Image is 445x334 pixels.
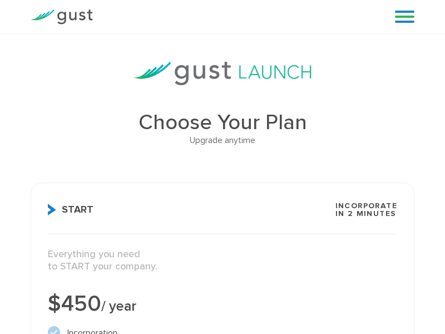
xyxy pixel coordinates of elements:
[31,133,414,148] div: Upgrade anytime
[31,112,414,133] h1: Choose Your Plan
[133,62,311,85] img: gust-launch-logos.svg
[48,248,397,273] p: Everything you need to START your company.
[101,298,136,315] span: / year
[48,204,56,215] img: Start Icon X2
[48,204,93,215] span: Start
[31,9,93,24] img: Gust Logo
[335,202,397,218] span: Incorporate in 2 Minutes
[48,293,397,315] div: $450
